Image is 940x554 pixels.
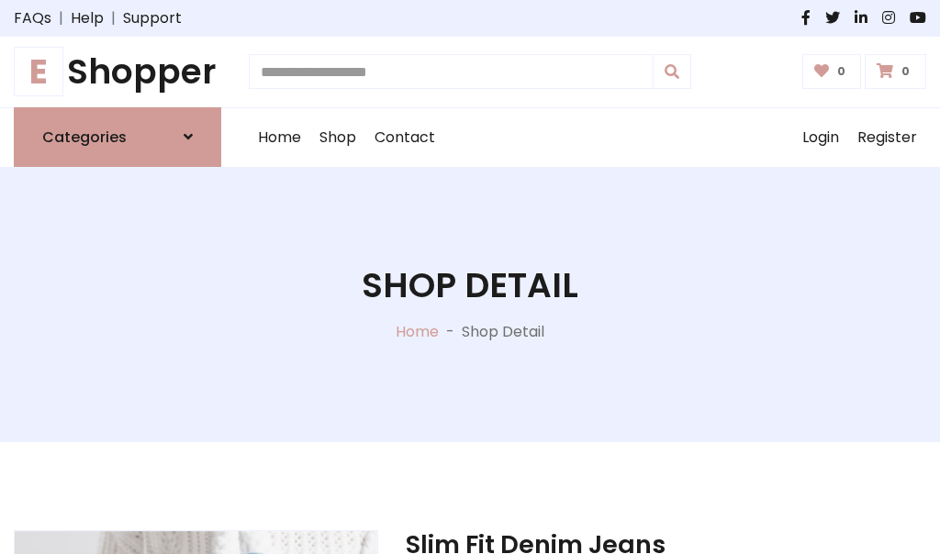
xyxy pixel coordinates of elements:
h6: Categories [42,128,127,146]
p: - [439,321,462,343]
span: E [14,47,63,96]
a: Support [123,7,182,29]
a: FAQs [14,7,51,29]
a: Home [396,321,439,342]
a: 0 [865,54,926,89]
a: Contact [365,108,444,167]
a: EShopper [14,51,221,93]
span: | [51,7,71,29]
a: Login [793,108,848,167]
span: 0 [833,63,850,80]
a: Shop [310,108,365,167]
a: Help [71,7,104,29]
a: Categories [14,107,221,167]
span: | [104,7,123,29]
a: Home [249,108,310,167]
h1: Shopper [14,51,221,93]
span: 0 [897,63,914,80]
p: Shop Detail [462,321,544,343]
h1: Shop Detail [362,265,578,306]
a: Register [848,108,926,167]
a: 0 [802,54,862,89]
